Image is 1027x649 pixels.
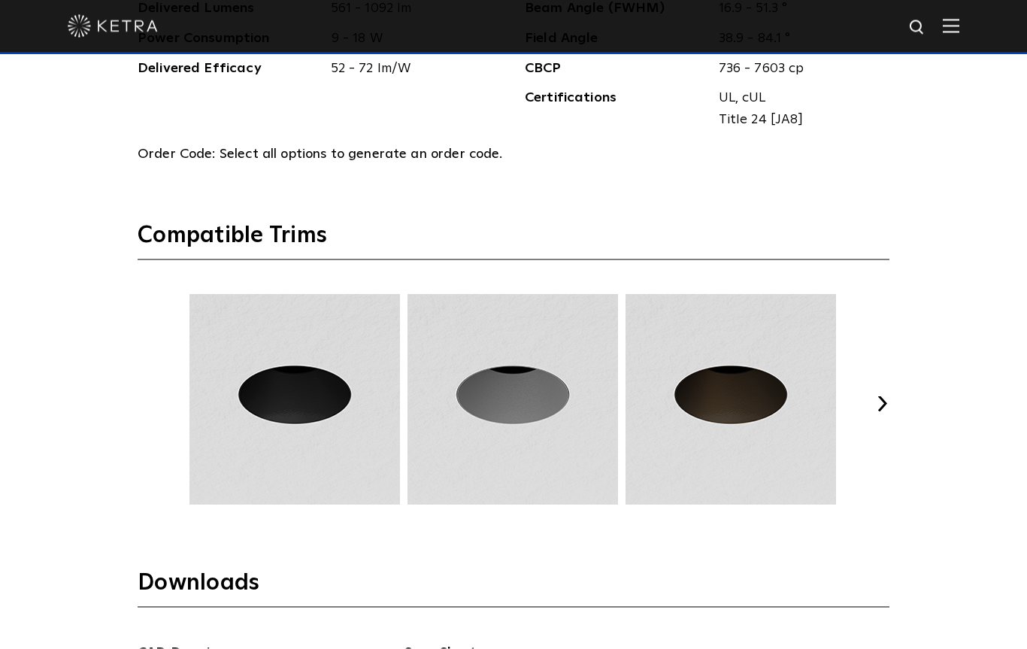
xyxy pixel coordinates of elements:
[320,58,503,80] span: 52 - 72 lm/W
[68,15,158,38] img: ketra-logo-2019-white
[525,87,707,131] span: Certifications
[138,569,889,608] h3: Downloads
[187,295,402,505] img: TRM117.jpg
[707,58,890,80] span: 736 - 7603 cp
[138,147,216,161] span: Order Code:
[719,87,879,109] span: UL, cUL
[943,19,959,33] img: Hamburger%20Nav.svg
[908,19,927,38] img: search icon
[138,221,889,260] h3: Compatible Trims
[220,147,503,161] span: Select all options to generate an order code.
[874,396,889,411] button: Next
[405,295,620,505] img: TRM118.jpg
[623,295,838,505] img: TRM119.jpg
[719,109,879,131] span: Title 24 [JA8]
[138,58,320,80] span: Delivered Efficacy
[525,58,707,80] span: CBCP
